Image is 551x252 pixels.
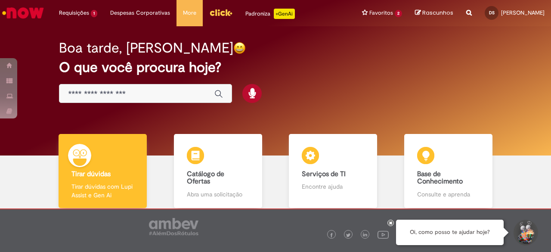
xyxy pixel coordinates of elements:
img: logo_footer_facebook.png [329,233,334,237]
p: Consulte e aprenda [417,190,480,199]
button: Iniciar Conversa de Suporte [512,220,538,246]
img: logo_footer_linkedin.png [363,233,367,238]
a: Base de Conhecimento Consulte e aprenda [391,134,506,208]
span: Requisições [59,9,89,17]
span: More [183,9,196,17]
b: Serviços de TI [302,170,346,178]
span: DS [489,10,495,16]
a: Serviços de TI Encontre ajuda [275,134,391,208]
a: Rascunhos [415,9,453,17]
a: Tirar dúvidas Tirar dúvidas com Lupi Assist e Gen Ai [45,134,161,208]
b: Catálogo de Ofertas [187,170,224,186]
p: Tirar dúvidas com Lupi Assist e Gen Ai [71,182,134,199]
span: Rascunhos [422,9,453,17]
img: logo_footer_youtube.png [378,229,389,240]
img: click_logo_yellow_360x200.png [209,6,232,19]
h2: Boa tarde, [PERSON_NAME] [59,40,233,56]
b: Tirar dúvidas [71,170,111,178]
img: logo_footer_ambev_rotulo_gray.png [149,218,198,235]
img: happy-face.png [233,42,246,54]
a: Catálogo de Ofertas Abra uma solicitação [161,134,276,208]
h2: O que você procura hoje? [59,60,492,75]
p: Encontre ajuda [302,182,364,191]
span: [PERSON_NAME] [501,9,545,16]
span: 1 [91,10,97,17]
img: ServiceNow [1,4,45,22]
span: 2 [395,10,402,17]
p: +GenAi [274,9,295,19]
div: Oi, como posso te ajudar hoje? [396,220,504,245]
div: Padroniza [245,9,295,19]
img: logo_footer_twitter.png [346,233,350,237]
span: Despesas Corporativas [110,9,170,17]
span: Favoritos [369,9,393,17]
p: Abra uma solicitação [187,190,249,199]
b: Base de Conhecimento [417,170,463,186]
